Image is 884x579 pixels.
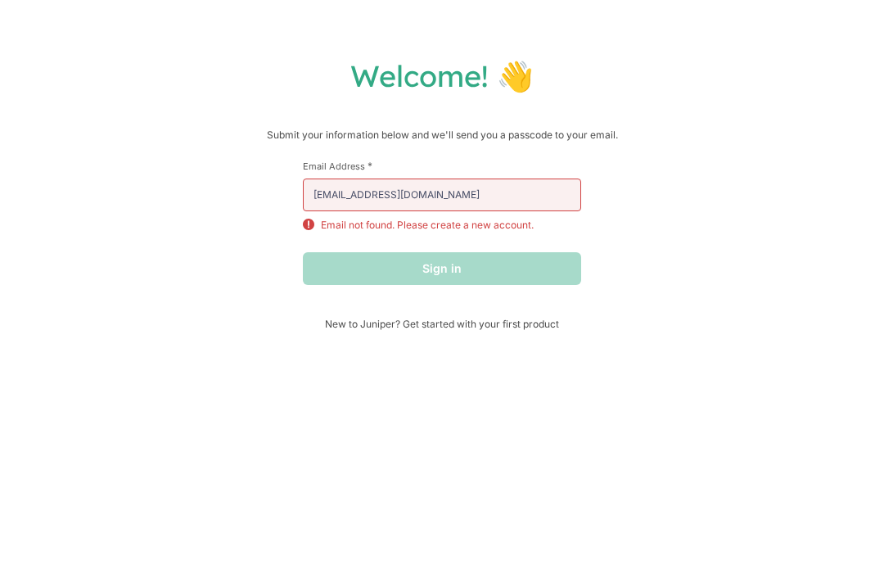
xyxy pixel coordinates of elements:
[303,160,581,172] label: Email Address
[321,218,534,233] p: Email not found. Please create a new account.
[303,179,581,211] input: email@example.com
[303,318,581,330] span: New to Juniper? Get started with your first product
[16,127,868,143] p: Submit your information below and we'll send you a passcode to your email.
[16,57,868,94] h1: Welcome! 👋
[368,160,372,172] span: This field is required.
